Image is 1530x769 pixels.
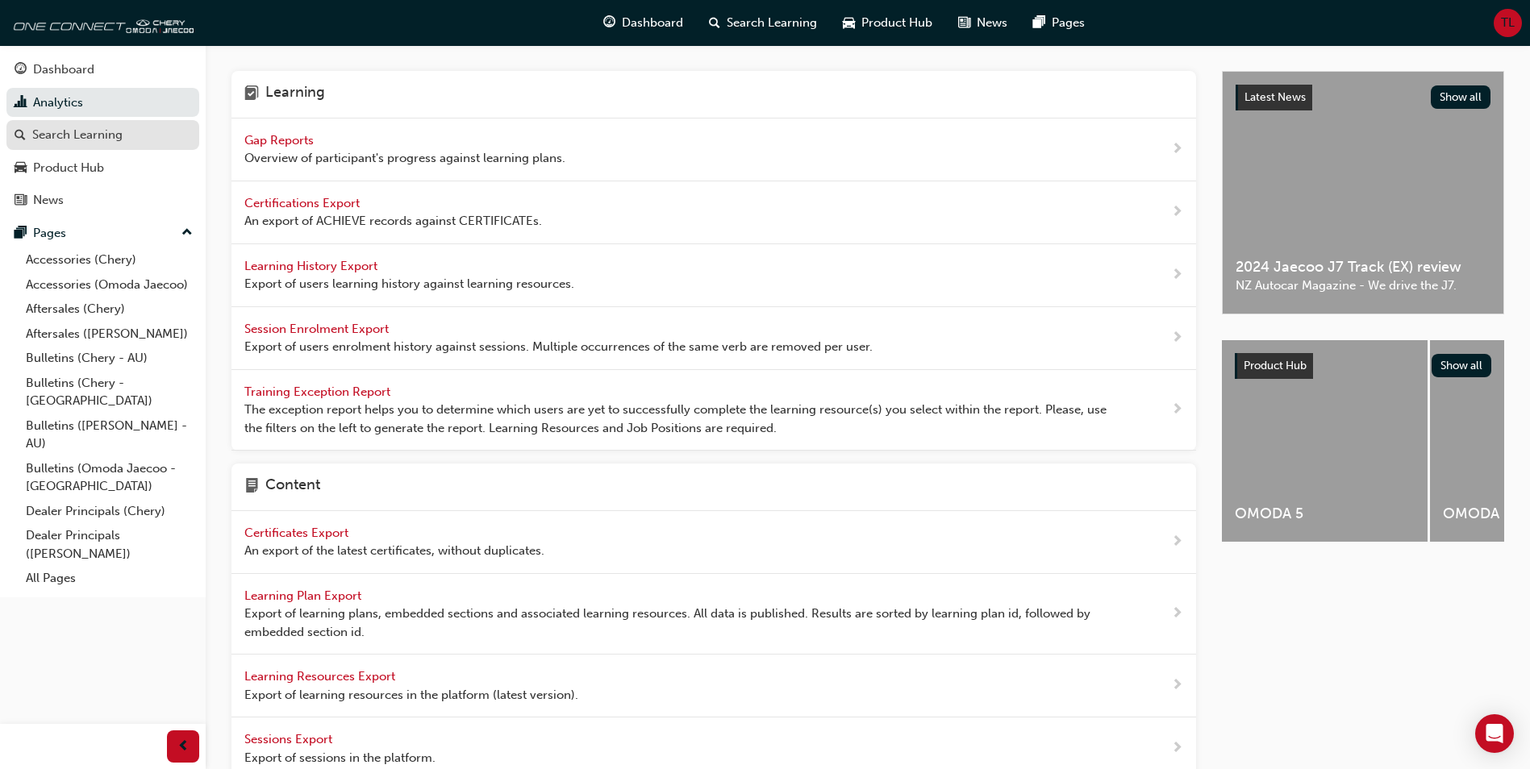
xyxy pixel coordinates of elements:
[6,218,199,248] button: Pages
[1020,6,1098,39] a: pages-iconPages
[231,307,1196,370] a: Session Enrolment Export Export of users enrolment history against sessions. Multiple occurrences...
[231,181,1196,244] a: Certifications Export An export of ACHIEVE records against CERTIFICATEs.next-icon
[727,14,817,32] span: Search Learning
[244,526,352,540] span: Certificates Export
[231,655,1196,717] a: Learning Resources Export Export of learning resources in the platform (latest version).next-icon
[244,588,365,603] span: Learning Plan Export
[1501,14,1515,32] span: TL
[33,224,66,243] div: Pages
[1244,90,1306,104] span: Latest News
[843,13,855,33] span: car-icon
[19,346,199,371] a: Bulletins (Chery - AU)
[1171,265,1183,285] span: next-icon
[19,297,199,322] a: Aftersales (Chery)
[15,227,27,241] span: pages-icon
[1222,340,1428,542] a: OMODA 5
[181,222,193,243] span: up-icon
[709,13,720,33] span: search-icon
[15,193,27,208] span: news-icon
[32,126,123,144] div: Search Learning
[6,52,199,218] button: DashboardAnalyticsSearch LearningProduct HubNews
[15,161,27,176] span: car-icon
[244,542,544,560] span: An export of the latest certificates, without duplicates.
[244,212,542,231] span: An export of ACHIEVE records against CERTIFICATEs.
[19,499,199,524] a: Dealer Principals (Chery)
[1244,359,1307,372] span: Product Hub
[830,6,945,39] a: car-iconProduct Hub
[1494,9,1522,37] button: TL
[33,60,94,79] div: Dashboard
[231,244,1196,307] a: Learning History Export Export of users learning history against learning resources.next-icon
[19,566,199,591] a: All Pages
[244,338,873,356] span: Export of users enrolment history against sessions. Multiple occurrences of the same verb are rem...
[1171,400,1183,420] span: next-icon
[244,384,394,399] span: Training Exception Report
[244,476,259,497] span: page-icon
[6,88,199,118] a: Analytics
[244,149,565,168] span: Overview of participant's progress against learning plans.
[231,370,1196,451] a: Training Exception Report The exception report helps you to determine which users are yet to succ...
[1222,71,1504,314] a: Latest NewsShow all2024 Jaecoo J7 Track (EX) reviewNZ Autocar Magazine - We drive the J7.
[244,133,317,148] span: Gap Reports
[1171,532,1183,552] span: next-icon
[244,275,574,293] span: Export of users learning history against learning resources.
[977,14,1007,32] span: News
[244,605,1119,641] span: Export of learning plans, embedded sections and associated learning resources. All data is publis...
[19,247,199,272] a: Accessories (Chery)
[1171,675,1183,696] span: next-icon
[6,55,199,85] a: Dashboard
[1236,276,1490,295] span: NZ Autocar Magazine - We drive the J7.
[19,272,199,297] a: Accessories (Omoda Jaecoo)
[33,159,104,177] div: Product Hub
[1475,714,1514,753] div: Open Intercom Messenger
[696,6,830,39] a: search-iconSearch Learning
[1171,604,1183,624] span: next-icon
[590,6,696,39] a: guage-iconDashboard
[6,185,199,215] a: News
[603,13,615,33] span: guage-icon
[19,371,199,414] a: Bulletins (Chery - [GEOGRAPHIC_DATA])
[15,96,27,110] span: chart-icon
[244,259,381,273] span: Learning History Export
[244,401,1119,437] span: The exception report helps you to determine which users are yet to successfully complete the lear...
[231,511,1196,574] a: Certificates Export An export of the latest certificates, without duplicates.next-icon
[177,737,190,757] span: prev-icon
[1235,353,1491,379] a: Product HubShow all
[15,128,26,143] span: search-icon
[244,749,436,767] span: Export of sessions in the platform.
[19,414,199,456] a: Bulletins ([PERSON_NAME] - AU)
[244,322,392,336] span: Session Enrolment Export
[1235,505,1415,523] span: OMODA 5
[1052,14,1085,32] span: Pages
[6,120,199,150] a: Search Learning
[265,84,325,105] h4: Learning
[244,669,398,684] span: Learning Resources Export
[19,456,199,499] a: Bulletins (Omoda Jaecoo - [GEOGRAPHIC_DATA])
[244,196,363,210] span: Certifications Export
[265,476,320,497] h4: Content
[244,84,259,105] span: learning-icon
[19,523,199,566] a: Dealer Principals ([PERSON_NAME])
[958,13,970,33] span: news-icon
[622,14,683,32] span: Dashboard
[1432,354,1492,377] button: Show all
[1033,13,1045,33] span: pages-icon
[1236,258,1490,276] span: 2024 Jaecoo J7 Track (EX) review
[861,14,932,32] span: Product Hub
[15,63,27,77] span: guage-icon
[6,153,199,183] a: Product Hub
[945,6,1020,39] a: news-iconNews
[1431,85,1491,109] button: Show all
[19,322,199,347] a: Aftersales ([PERSON_NAME])
[1171,328,1183,348] span: next-icon
[33,191,64,210] div: News
[244,732,336,746] span: Sessions Export
[8,6,194,39] img: oneconnect
[231,118,1196,181] a: Gap Reports Overview of participant's progress against learning plans.next-icon
[231,574,1196,655] a: Learning Plan Export Export of learning plans, embedded sections and associated learning resource...
[1171,738,1183,759] span: next-icon
[1171,202,1183,222] span: next-icon
[1171,139,1183,160] span: next-icon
